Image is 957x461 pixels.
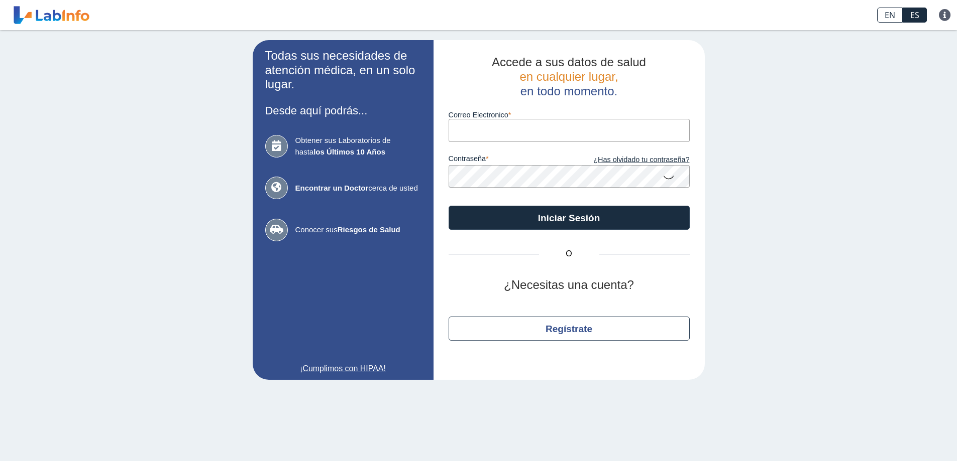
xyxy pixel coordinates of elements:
span: Obtener sus Laboratorios de hasta [295,135,421,158]
span: Conocer sus [295,224,421,236]
b: Encontrar un Doctor [295,184,369,192]
b: Riesgos de Salud [338,225,400,234]
span: O [539,248,599,260]
span: Accede a sus datos de salud [492,55,646,69]
b: los Últimos 10 Años [313,147,385,156]
span: cerca de usted [295,183,421,194]
label: contraseña [449,155,569,166]
span: en todo momento. [520,84,617,98]
a: ¿Has olvidado tu contraseña? [569,155,690,166]
a: EN [877,8,903,23]
button: Iniciar Sesión [449,206,690,230]
button: Regístrate [449,317,690,341]
span: en cualquier lugar, [519,70,618,83]
h3: Desde aquí podrás... [265,104,421,117]
h2: ¿Necesitas una cuenta? [449,278,690,292]
h2: Todas sus necesidades de atención médica, en un solo lugar. [265,49,421,92]
label: Correo Electronico [449,111,690,119]
a: ES [903,8,927,23]
a: ¡Cumplimos con HIPAA! [265,363,421,375]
